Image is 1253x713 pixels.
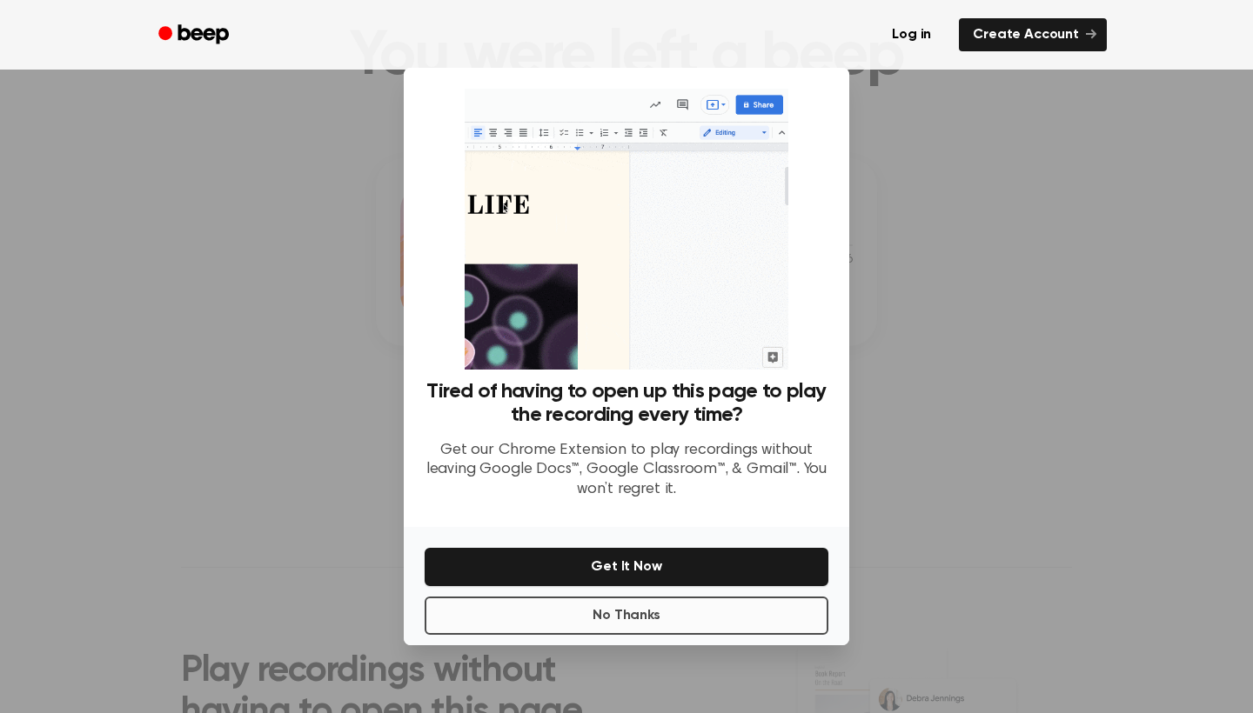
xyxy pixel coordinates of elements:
[146,18,245,52] a: Beep
[425,441,828,500] p: Get our Chrome Extension to play recordings without leaving Google Docs™, Google Classroom™, & Gm...
[465,89,787,370] img: Beep extension in action
[425,380,828,427] h3: Tired of having to open up this page to play the recording every time?
[425,596,828,635] button: No Thanks
[874,15,948,55] a: Log in
[425,548,828,586] button: Get It Now
[959,18,1107,51] a: Create Account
